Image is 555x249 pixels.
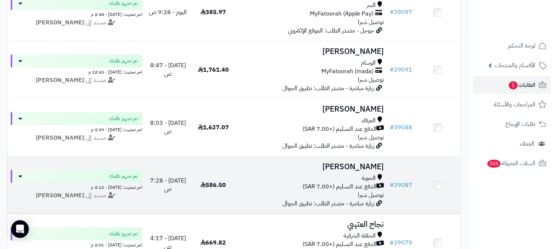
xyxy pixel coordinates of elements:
[149,8,187,17] span: اليوم - 9:28 ص
[302,183,376,191] span: الدفع عند التسليم (+7.00 SAR)
[109,230,138,238] span: تم تجهيز طلبك
[5,191,148,200] div: مسند إلى:
[390,181,412,190] a: #39087
[344,232,376,240] span: الحلقة الشرقية
[505,19,548,34] img: logo-2.png
[390,8,412,17] a: #39097
[390,123,394,132] span: #
[198,123,229,132] span: 1,627.07
[508,41,535,51] span: لوحة التحكم
[5,134,148,142] div: مسند إلى:
[239,105,384,113] h3: [PERSON_NAME]
[282,84,374,93] span: زيارة مباشرة - مصدر الطلب: تطبيق الجوال
[150,119,186,136] span: [DATE] - 8:03 ص
[487,158,535,168] span: السلات المتروكة
[288,26,374,35] span: جوجل - مصدر الطلب: الموقع الإلكتروني
[282,141,374,150] span: زيارة مباشرة - مصدر الطلب: تطبيق الجوال
[520,139,534,149] span: العملاء
[367,1,376,10] span: السر
[36,133,84,142] strong: [PERSON_NAME]
[36,191,84,200] strong: [PERSON_NAME]
[11,183,142,191] div: اخر تحديث: [DATE] - 2:13 م
[473,37,551,55] a: لوحة التحكم
[358,191,384,199] span: توصيل شبرا
[473,154,551,172] a: السلات المتروكة103
[505,119,535,129] span: طلبات الإرجاع
[198,65,229,74] span: 1,761.40
[200,181,226,190] span: 586.50
[508,80,535,90] span: الطلبات
[473,135,551,153] a: العملاء
[390,123,412,132] a: #39088
[36,76,84,85] strong: [PERSON_NAME]
[5,76,148,85] div: مسند إلى:
[150,61,186,78] span: [DATE] - 8:47 ص
[11,125,142,133] div: اخر تحديث: [DATE] - 3:39 م
[390,238,394,247] span: #
[487,160,501,168] span: 103
[390,8,394,17] span: #
[11,68,142,75] div: اخر تحديث: [DATE] - 12:43 م
[36,18,84,27] strong: [PERSON_NAME]
[362,174,376,183] span: الحوية
[495,60,535,71] span: الأقسام والمنتجات
[310,10,373,18] span: MyFatoorah (Apple Pay)
[200,8,226,17] span: 385.97
[473,115,551,133] a: طلبات الإرجاع
[390,181,394,190] span: #
[239,163,384,171] h3: [PERSON_NAME]
[390,238,412,247] a: #39079
[109,57,138,65] span: تم تجهيز طلبك
[239,220,384,229] h3: نجاح العتيبي
[361,59,376,67] span: الوسام
[321,67,373,76] span: MyFatoorah (mada)
[358,75,384,84] span: توصيل شبرا
[5,18,148,27] div: مسند إلى:
[362,116,376,125] span: العرفاء
[473,76,551,94] a: الطلبات1
[282,199,374,208] span: زيارة مباشرة - مصدر الطلب: تطبيق الجوال
[302,125,376,133] span: الدفع عند التسليم (+7.00 SAR)
[390,65,394,74] span: #
[11,220,29,238] div: Open Intercom Messenger
[494,99,535,110] span: المراجعات والأسئلة
[200,238,226,247] span: 669.82
[509,81,518,89] span: 1
[390,65,412,74] a: #39091
[302,240,376,249] span: الدفع عند التسليم (+7.00 SAR)
[11,241,142,248] div: اخر تحديث: [DATE] - 2:01 م
[150,176,186,194] span: [DATE] - 7:28 ص
[11,10,142,18] div: اخر تحديث: [DATE] - 2:38 م
[109,115,138,122] span: تم تجهيز طلبك
[109,173,138,180] span: تم تجهيز طلبك
[239,47,384,56] h3: [PERSON_NAME]
[358,133,384,142] span: توصيل شبرا
[358,18,384,27] span: توصيل شبرا
[473,96,551,113] a: المراجعات والأسئلة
